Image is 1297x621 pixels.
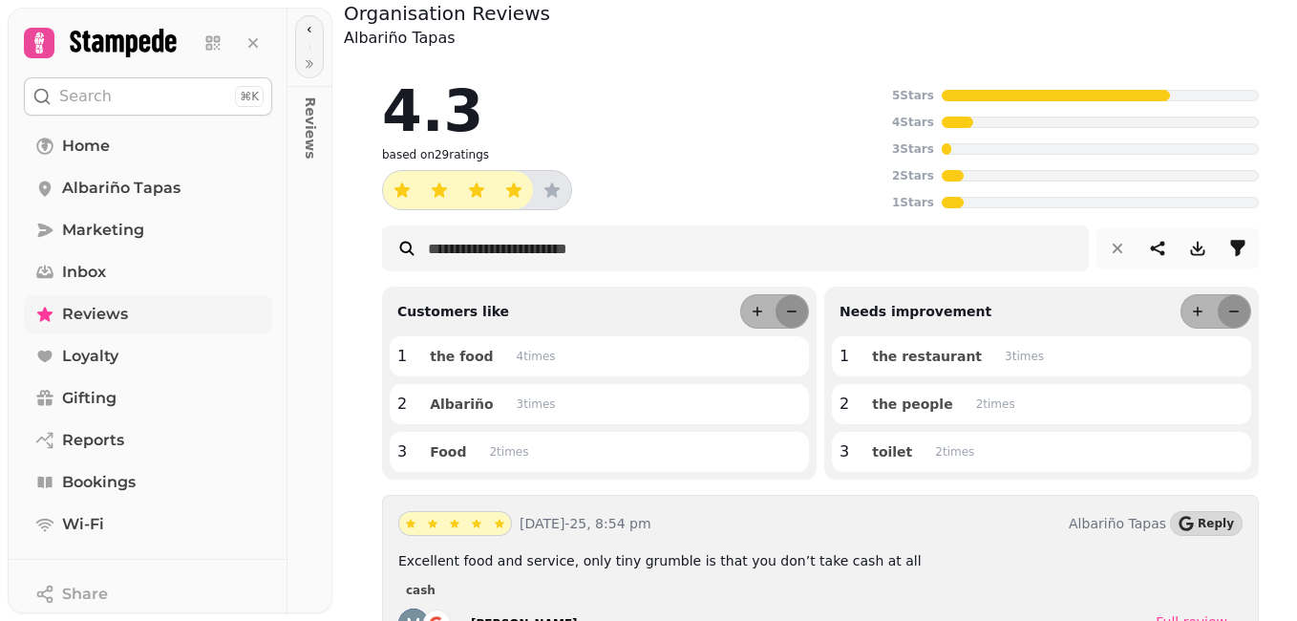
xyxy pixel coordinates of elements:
button: Search⌘K [24,77,272,116]
p: Search [59,85,112,108]
button: star [533,171,571,209]
a: Albariño Tapas [24,169,272,207]
p: 2 time s [976,396,1015,412]
p: [DATE]-25, 8:54 pm [520,514,1061,533]
a: Wi-Fi [24,505,272,544]
span: toilet [872,445,912,459]
p: 3 time s [1005,349,1044,364]
p: 2 [840,393,849,416]
p: 1 Stars [892,195,934,210]
button: star [443,512,466,535]
button: less [776,295,808,328]
a: Gifting [24,379,272,418]
span: Reviews [62,303,128,326]
span: Albariño [430,397,493,411]
button: cash [398,581,443,600]
a: Reviews [24,295,272,333]
span: Reply [1198,518,1234,529]
a: Bookings [24,463,272,502]
p: Customers like [390,302,509,321]
button: star [383,171,421,209]
a: Home [24,127,272,165]
span: Albariño Tapas [344,29,456,47]
p: 1 [840,345,849,368]
p: 2 [397,393,407,416]
button: toilet [857,439,927,464]
span: the restaurant [872,350,982,363]
span: the food [430,350,493,363]
span: Marketing [62,219,144,242]
button: more [1181,295,1214,328]
button: share-thread [1138,229,1177,268]
span: Loyalty [62,345,118,368]
button: star [457,171,496,209]
p: 3 [397,440,407,463]
button: filter [1219,229,1257,268]
span: cash [406,585,436,596]
button: star [421,512,444,535]
h2: 4.3 [382,82,483,139]
button: star [399,512,422,535]
p: 2 time s [489,444,528,460]
a: Loyalty [24,337,272,375]
span: Bookings [62,471,136,494]
a: Marketing [24,211,272,249]
p: 2 Stars [892,168,934,183]
button: Food [415,439,481,464]
button: the people [857,392,967,417]
button: download [1179,229,1217,268]
button: the food [415,344,508,369]
span: Excellent food and service, only tiny grumble is that you don’t take cash at all [398,553,922,568]
span: Wi-Fi [62,513,104,536]
button: star [495,171,533,209]
p: 1 [397,345,407,368]
p: 2 time s [935,444,974,460]
button: star [420,171,458,209]
p: 3 time s [517,396,556,412]
button: more [741,295,774,328]
span: Inbox [62,261,106,284]
span: the people [872,397,952,411]
button: star [488,512,511,535]
p: Needs improvement [832,302,991,321]
p: based on 29 ratings [382,147,489,162]
p: 3 [840,440,849,463]
button: Share [24,575,272,613]
p: 3 Stars [892,141,934,157]
a: Reports [24,421,272,460]
button: less [1218,295,1250,328]
a: Inbox [24,253,272,291]
button: Reply [1170,511,1243,536]
div: ⌘K [235,86,264,107]
p: Albariño Tapas [1069,514,1166,533]
button: reset filters [1098,229,1137,268]
button: star [465,512,488,535]
p: 4 time s [517,349,556,364]
span: Food [430,445,466,459]
p: 4 Stars [892,115,934,130]
p: Reviews [293,82,328,127]
button: Albariño [415,392,508,417]
span: Home [62,135,110,158]
span: Reports [62,429,124,452]
span: Albariño Tapas [62,177,181,200]
button: the restaurant [857,344,997,369]
span: Gifting [62,387,117,410]
span: Share [62,583,108,606]
p: 5 Stars [892,88,934,103]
